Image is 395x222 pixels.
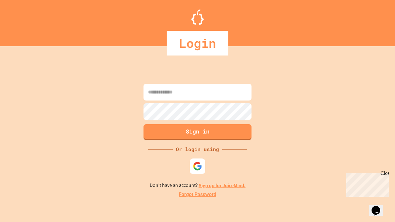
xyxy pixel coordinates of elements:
img: google-icon.svg [193,162,202,171]
a: Sign up for JuiceMind. [199,182,246,189]
a: Forgot Password [179,191,216,198]
div: Login [167,31,228,55]
img: Logo.svg [191,9,204,25]
iframe: chat widget [369,197,389,216]
p: Don't have an account? [150,182,246,189]
button: Sign in [143,124,252,140]
iframe: chat widget [344,171,389,197]
div: Or login using [173,146,222,153]
div: Chat with us now!Close [2,2,43,39]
